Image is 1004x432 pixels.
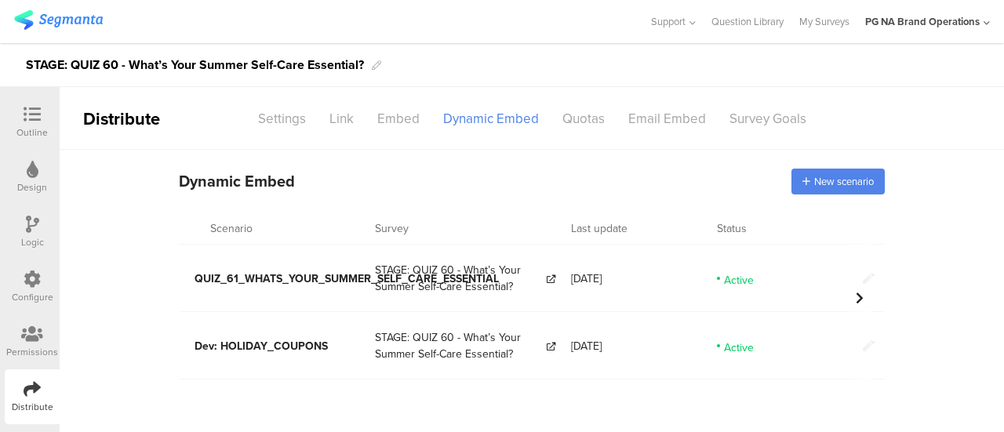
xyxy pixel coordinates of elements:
[195,270,499,287] span: QUIZ_61_WHATS_YOUR_SUMMER_SELF_CARE_ESSENTIAL
[26,53,364,78] div: STAGE: QUIZ 60 - What’s Your Summer Self-Care Essential?
[179,169,295,193] span: Dynamic Embed
[571,338,602,354] span: [DATE]
[318,105,366,133] div: Link
[571,220,627,237] span: Last update
[210,220,253,237] span: Scenario
[375,262,544,295] span: STAGE: QUIZ 60 - What’s Your Summer Self-Care Essential?
[14,10,103,30] img: segmanta logo
[724,272,754,285] span: Active
[571,270,602,287] span: [DATE]
[17,180,47,194] div: Design
[617,105,718,133] div: Email Embed
[814,174,874,189] span: New scenario
[651,14,686,29] span: Support
[60,106,240,132] div: Distribute
[375,329,544,362] span: STAGE: QUIZ 60 - What’s Your Summer Self-Care Essential?
[375,220,409,237] span: Survey
[375,262,555,295] a: STAGE: QUIZ 60 - What’s Your Summer Self-Care Essential?
[16,125,48,140] div: Outline
[195,338,328,354] span: Dev: HOLIDAY_COUPONS
[865,14,980,29] div: PG NA Brand Operations
[724,339,754,352] span: Active
[21,235,44,249] div: Logic
[551,105,617,133] div: Quotas
[12,400,53,414] div: Distribute
[375,329,555,362] a: STAGE: QUIZ 60 - What’s Your Summer Self-Care Essential?
[366,105,431,133] div: Embed
[12,290,53,304] div: Configure
[717,220,747,237] span: Status
[246,105,318,133] div: Settings
[431,105,551,133] div: Dynamic Embed
[718,105,818,133] div: Survey Goals
[6,345,58,359] div: Permissions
